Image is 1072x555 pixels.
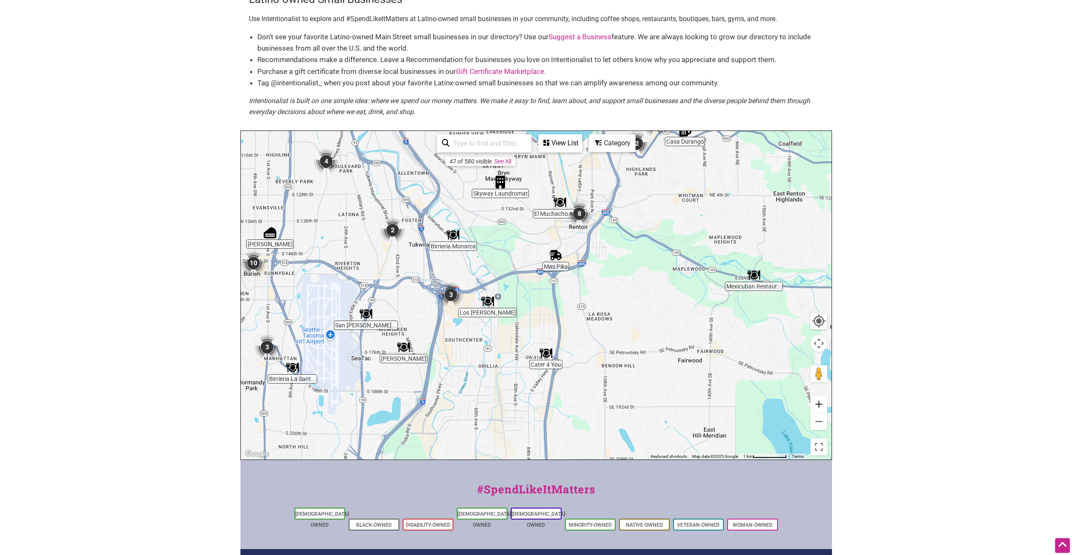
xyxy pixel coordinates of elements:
[733,522,772,528] a: Woman-Owned
[286,361,299,374] div: Birrieria La Santa Tacos & More
[538,134,582,152] div: See a list of the visible businesses
[314,149,339,174] div: 4
[810,335,827,352] button: Map camera controls
[447,229,459,241] div: Birrieria Monarca
[651,454,687,460] button: Keyboard shortcuts
[548,33,611,41] a: Suggest a Business
[494,158,511,165] a: See All
[243,449,271,460] a: Open this area in Google Maps (opens a new window)
[450,135,526,152] input: Type to find and filter...
[512,511,567,528] a: [DEMOGRAPHIC_DATA]-Owned
[692,454,738,459] span: Map data ©2025 Google
[356,522,392,528] a: Black-Owned
[249,14,824,24] p: Use Intentionalist to explore and #SpendLikeItMatters at Latino-owned small businesses in your co...
[743,454,753,459] span: 1 km
[481,295,494,307] div: Los Bigotes de Villa
[380,218,405,243] div: 2
[450,158,492,165] div: 47 of 580 visible
[626,522,663,528] a: Native-Owned
[249,97,810,116] em: Intentionalist is built on one simple idea: where we spend our money matters. We make it easy to ...
[624,131,649,156] div: 2
[554,196,566,209] div: El Muchacho Alegre
[590,135,635,151] div: Category
[264,226,276,239] div: Antojitos Michalisco
[456,67,544,76] a: Gift Certificate Marketplace
[406,522,450,528] a: Disability-Owned
[437,134,532,152] div: Type to search and filter
[569,522,612,528] a: Minority-Owned
[540,347,552,359] div: Cater 4 You
[810,438,828,456] button: Toggle fullscreen view
[810,313,827,329] button: Your Location
[677,522,720,528] a: Veteran-Owned
[360,307,372,320] div: San Fernando Roasted Chicken
[241,250,266,276] div: 10
[240,481,832,506] div: #SpendLikeItMatters
[257,31,824,54] li: Don’t see your favorite Latino-owned Main Street small businesses in our directory? Use our featu...
[254,335,280,360] div: 3
[257,54,824,65] li: Recommendations make a difference. Leave a Recommendation for businesses you love on Intentionali...
[438,282,464,307] div: 3
[567,201,592,226] div: 8
[741,454,789,460] button: Map Scale: 1 km per 77 pixels
[295,511,350,528] a: [DEMOGRAPHIC_DATA]-Owned
[810,396,827,413] button: Zoom in
[549,249,562,261] div: Mas Pika
[257,66,824,77] li: Purchase a gift certificate from diverse local businesses in our .
[257,77,824,89] li: Tag @intentionalist_ when you post about your favorite Latinx-owned small businesses so that we c...
[243,449,271,460] img: Google
[397,341,410,354] div: Taquizas Trejo
[458,511,513,528] a: [DEMOGRAPHIC_DATA]-Owned
[810,413,827,430] button: Zoom out
[494,176,507,188] div: Skyway Laundromat
[1055,538,1070,553] div: Scroll Back to Top
[792,454,804,459] a: Terms (opens in new tab)
[589,134,636,152] div: Filter by category
[810,365,827,382] button: Drag Pegman onto the map to open Street View
[539,135,581,151] div: View List
[747,269,760,281] div: Mexicuban Restaurant and Lounge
